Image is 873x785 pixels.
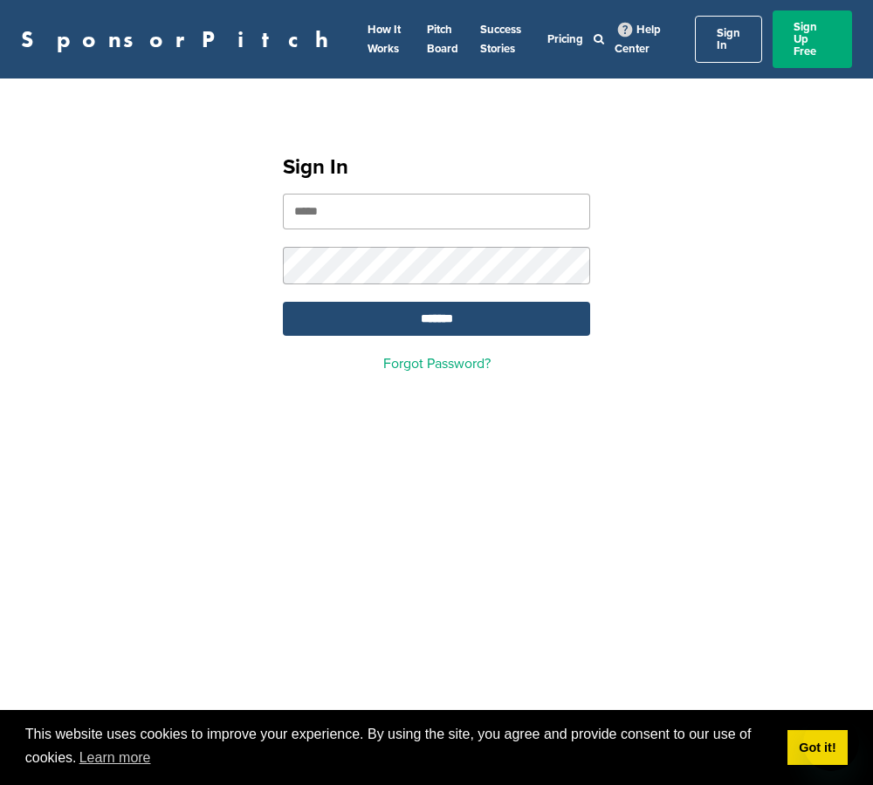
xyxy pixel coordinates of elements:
[427,23,458,56] a: Pitch Board
[773,10,852,68] a: Sign Up Free
[368,23,401,56] a: How It Works
[803,715,859,771] iframe: Button to launch messaging window
[787,730,848,765] a: dismiss cookie message
[25,724,773,771] span: This website uses cookies to improve your experience. By using the site, you agree and provide co...
[383,355,491,372] a: Forgot Password?
[695,16,762,63] a: Sign In
[77,745,154,771] a: learn more about cookies
[480,23,521,56] a: Success Stories
[547,32,583,46] a: Pricing
[283,152,590,183] h1: Sign In
[615,19,661,59] a: Help Center
[21,28,340,51] a: SponsorPitch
